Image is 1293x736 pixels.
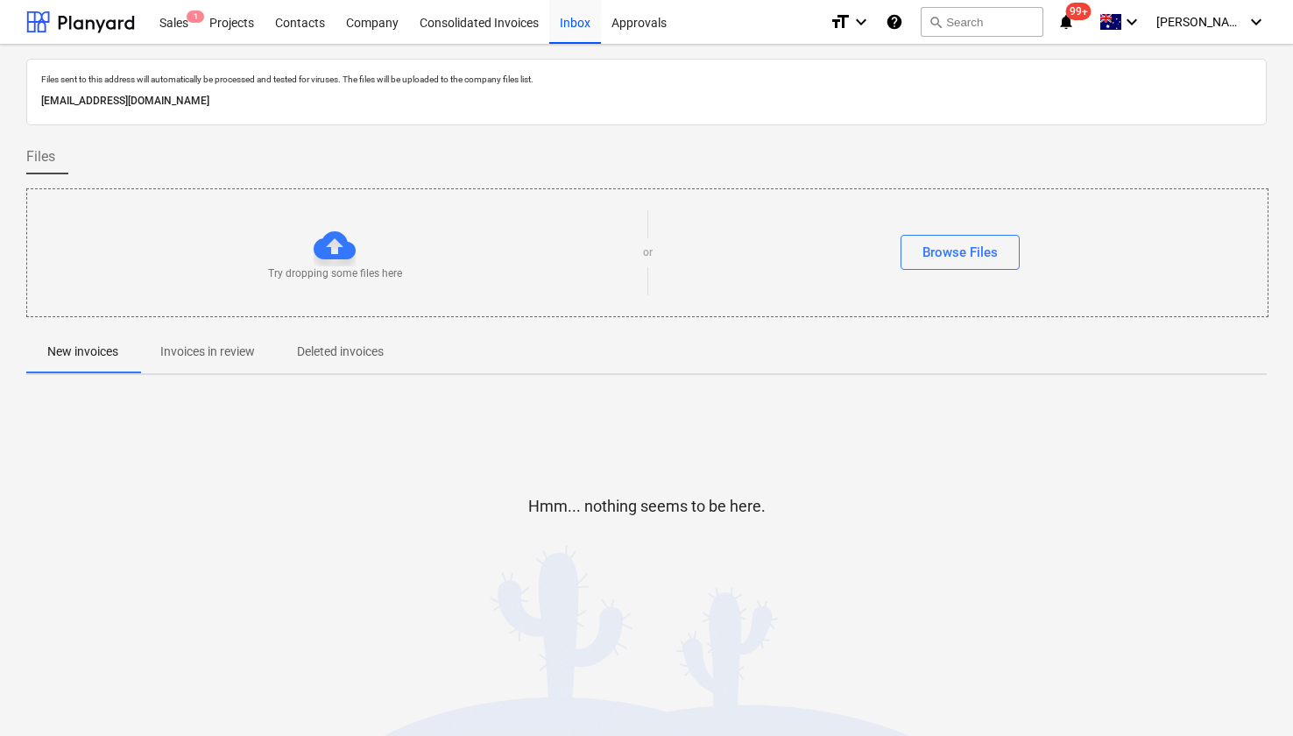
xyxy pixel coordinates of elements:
span: 99+ [1066,3,1092,20]
span: Files [26,146,55,167]
i: keyboard_arrow_down [1121,11,1142,32]
p: Hmm... nothing seems to be here. [528,496,766,517]
p: Invoices in review [160,343,255,361]
p: or [643,245,653,260]
div: Browse Files [922,241,998,264]
span: search [929,15,943,29]
button: Browse Files [901,235,1020,270]
i: format_size [830,11,851,32]
p: Try dropping some files here [268,266,402,281]
i: keyboard_arrow_down [1246,11,1267,32]
i: Knowledge base [886,11,903,32]
i: notifications [1057,11,1075,32]
p: [EMAIL_ADDRESS][DOMAIN_NAME] [41,92,1252,110]
p: Files sent to this address will automatically be processed and tested for viruses. The files will... [41,74,1252,85]
p: Deleted invoices [297,343,384,361]
span: 1 [187,11,204,23]
iframe: Chat Widget [1205,652,1293,736]
button: Search [921,7,1043,37]
i: keyboard_arrow_down [851,11,872,32]
span: [PERSON_NAME] [1156,15,1244,29]
div: Try dropping some files hereorBrowse Files [26,188,1268,317]
p: New invoices [47,343,118,361]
